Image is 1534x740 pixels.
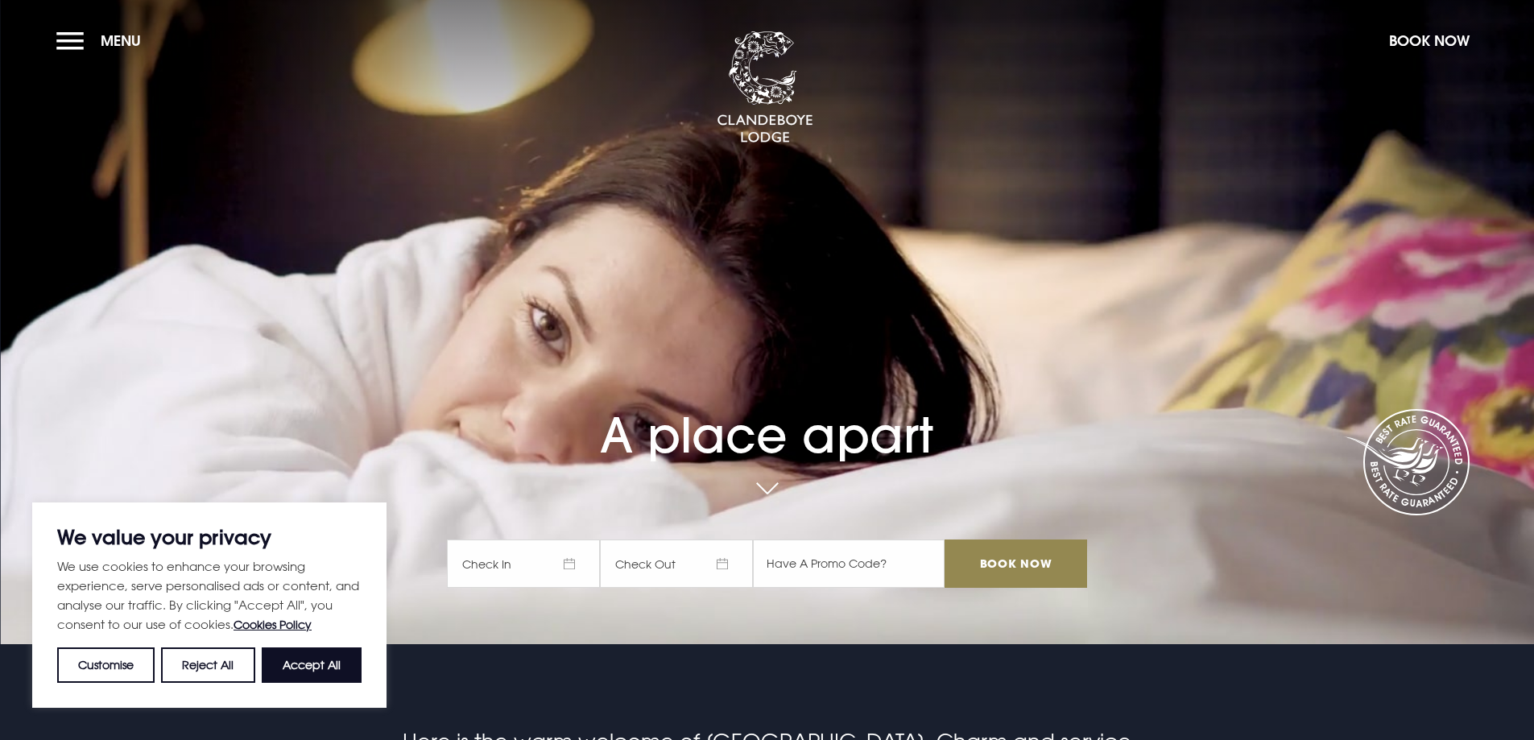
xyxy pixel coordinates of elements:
[262,647,362,683] button: Accept All
[753,539,945,588] input: Have A Promo Code?
[57,527,362,547] p: We value your privacy
[600,539,753,588] span: Check Out
[57,647,155,683] button: Customise
[1381,23,1478,58] button: Book Now
[101,31,141,50] span: Menu
[56,23,149,58] button: Menu
[57,556,362,635] p: We use cookies to enhance your browsing experience, serve personalised ads or content, and analys...
[32,502,387,708] div: We value your privacy
[234,618,312,631] a: Cookies Policy
[945,539,1086,588] input: Book Now
[447,362,1086,464] h1: A place apart
[717,31,813,144] img: Clandeboye Lodge
[161,647,254,683] button: Reject All
[447,539,600,588] span: Check In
